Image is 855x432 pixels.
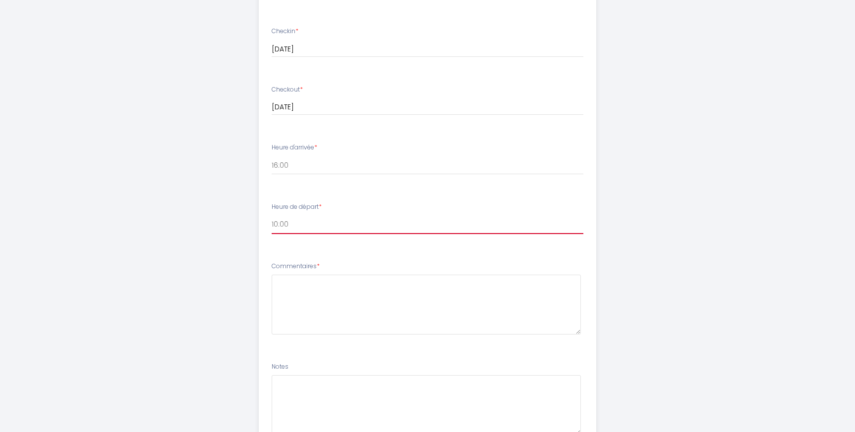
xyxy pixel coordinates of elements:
label: Heure de départ [272,202,322,212]
label: Checkout [272,85,303,95]
label: Heure d'arrivée [272,143,317,152]
label: Commentaires [272,262,320,271]
label: Checkin [272,27,298,36]
label: Notes [272,362,288,372]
